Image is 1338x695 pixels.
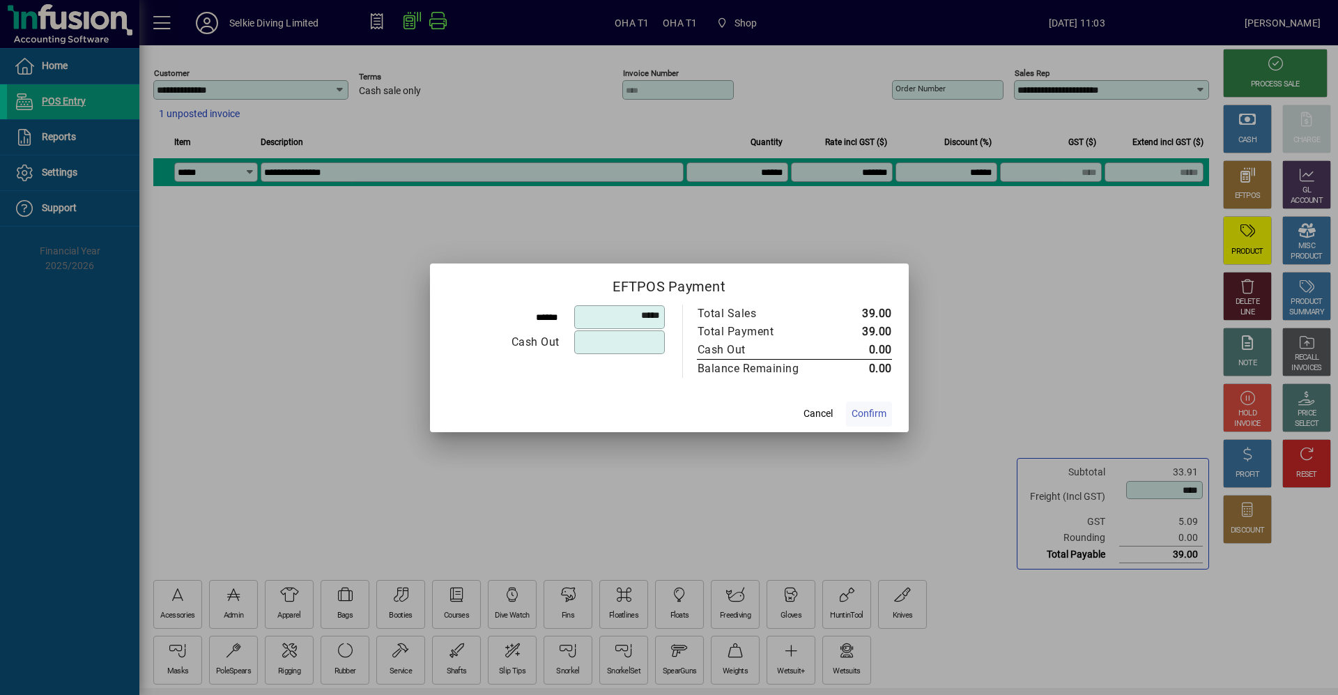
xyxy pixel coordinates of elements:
[803,406,833,421] span: Cancel
[447,334,560,351] div: Cash Out
[829,305,892,323] td: 39.00
[698,360,815,377] div: Balance Remaining
[852,406,886,421] span: Confirm
[796,402,840,427] button: Cancel
[430,264,909,304] h2: EFTPOS Payment
[829,323,892,341] td: 39.00
[697,323,829,341] td: Total Payment
[698,342,815,358] div: Cash Out
[697,305,829,323] td: Total Sales
[846,402,892,427] button: Confirm
[829,359,892,378] td: 0.00
[829,341,892,360] td: 0.00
